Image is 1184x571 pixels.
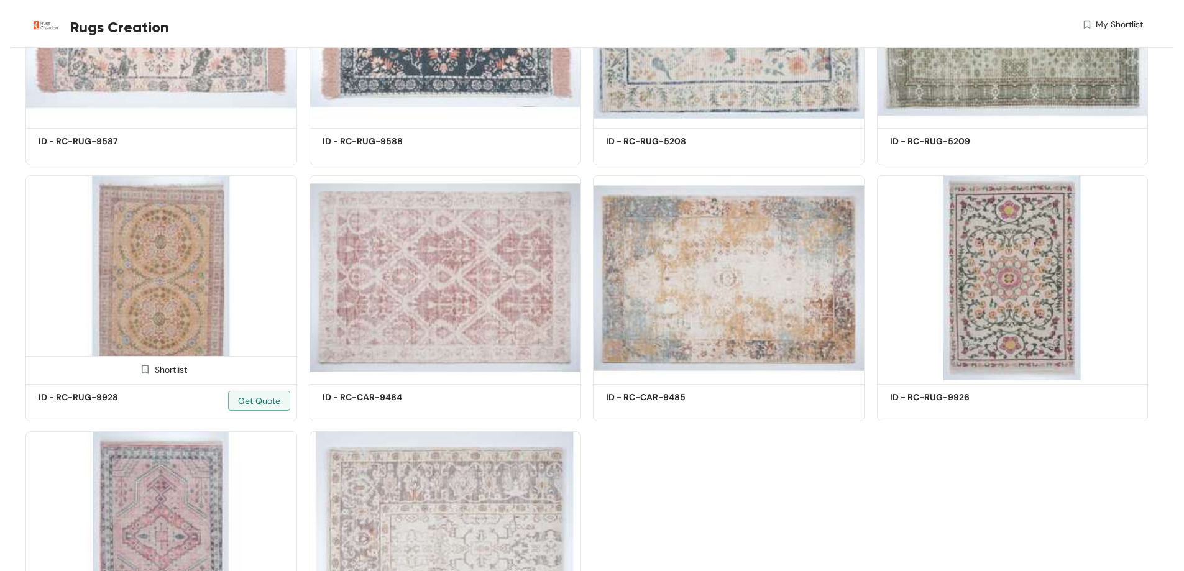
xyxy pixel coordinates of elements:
[310,175,581,380] img: c128fd51-da5c-40c7-ad09-de256dfcc6b2
[39,391,144,404] h5: ID - RC-RUG-9928
[25,175,297,380] img: f00deab2-8c9a-46a6-9e39-821a5cf44cb2
[593,175,865,380] img: 0c662ebd-e35f-4d95-b112-36990c45ecf7
[228,391,290,411] button: Get Quote
[39,135,144,148] h5: ID - RC-RUG-9587
[606,391,712,404] h5: ID - RC-CAR-9485
[1081,18,1093,31] img: wishlist
[606,135,712,148] h5: ID - RC-RUG-5208
[25,5,66,45] img: Buyer Portal
[139,363,151,375] img: Shortlist
[890,135,996,148] h5: ID - RC-RUG-5209
[70,16,169,39] span: Rugs Creation
[323,135,428,148] h5: ID - RC-RUG-9588
[1096,18,1143,31] span: My Shortlist
[323,391,428,404] h5: ID - RC-CAR-9484
[135,363,187,375] div: Shortlist
[890,391,996,404] h5: ID - RC-RUG-9926
[238,394,280,408] span: Get Quote
[877,175,1149,380] img: 06619285-852f-4241-be37-3b25e51cbf36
